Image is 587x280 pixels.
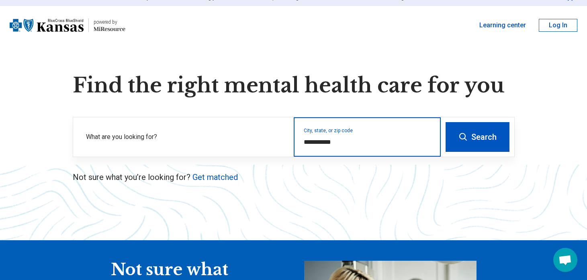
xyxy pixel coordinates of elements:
a: Learning center [479,20,526,30]
button: Log In [539,19,577,32]
p: Not sure what you’re looking for? [73,172,515,183]
div: Open chat [553,248,577,272]
a: Blue Cross Blue Shield Kansaspowered by [10,16,125,35]
img: Blue Cross Blue Shield Kansas [10,16,84,35]
div: powered by [94,18,125,26]
label: What are you looking for? [86,132,284,142]
h1: Find the right mental health care for you [73,74,515,98]
button: Search [446,122,509,152]
a: Get matched [192,172,238,182]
